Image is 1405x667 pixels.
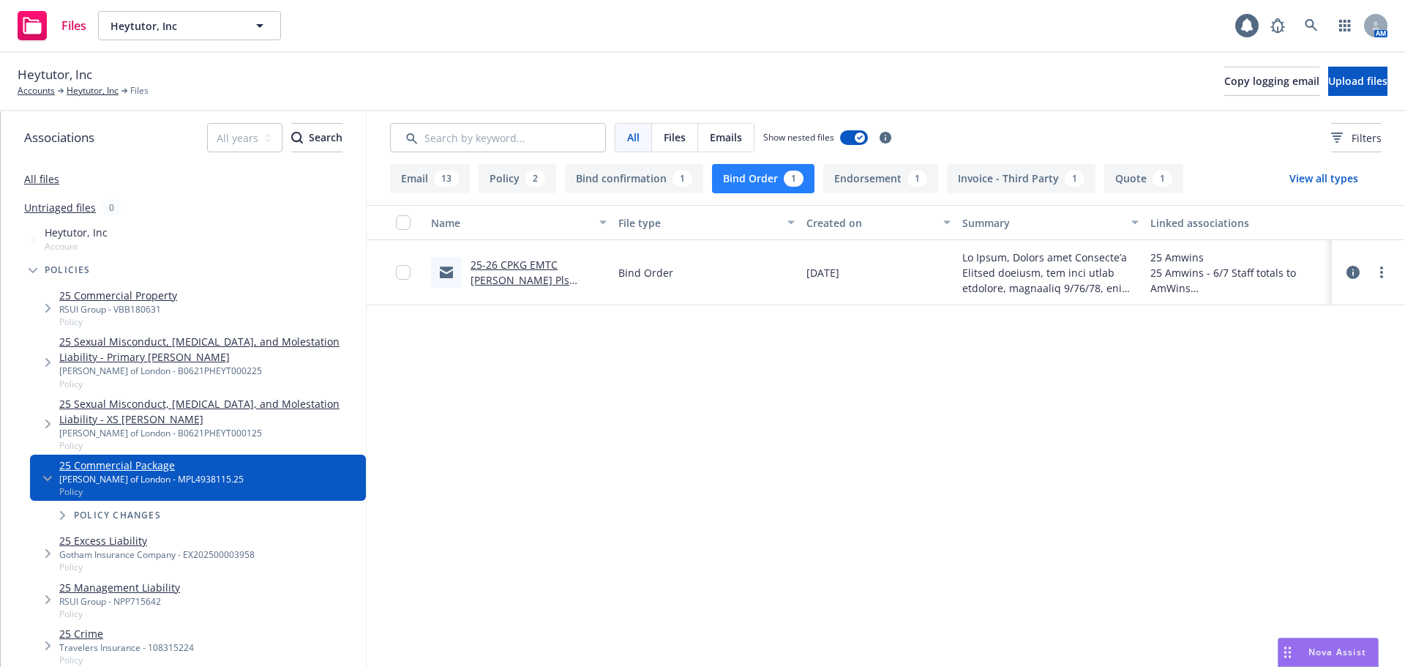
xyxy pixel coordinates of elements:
span: Show nested files [763,131,834,144]
a: 25 Management Liability [59,580,180,595]
div: Summary [962,215,1122,231]
button: Endorsement [823,164,938,193]
span: Policies [45,266,91,275]
a: All files [24,172,59,186]
a: Accounts [18,84,55,97]
div: Drag to move [1278,638,1297,666]
div: RSUI Group - NPP715642 [59,595,180,608]
span: Files [61,20,86,31]
div: [PERSON_NAME] of London - B0621PHEYT000125 [59,427,360,439]
div: 25 Amwins - 6/7 Staff totals to AmWins [1150,265,1326,296]
div: Gotham Insurance Company - EX202500003958 [59,548,255,561]
span: Lo Ipsum, Dolors amet Consecte’a Elitsed doeiusm, tem inci utlab etdolore, magnaaliq 9/76/78, eni... [962,250,1138,296]
button: Upload files [1328,67,1387,96]
a: 25-26 CPKG EMTC [PERSON_NAME] Pls bind.msg [471,258,569,302]
span: Policy [59,378,360,390]
span: Heytutor, Inc [18,65,92,84]
span: Policy [59,608,180,620]
span: Bind Order [618,265,673,280]
div: 1 [1065,171,1084,187]
div: 2 [525,171,545,187]
span: Upload files [1328,74,1387,88]
div: Travelers Insurance - 108315224 [59,641,194,654]
input: Search by keyword... [390,123,606,152]
span: Policy [59,654,194,666]
button: Name [425,205,612,240]
button: Email [390,164,470,193]
button: SearchSearch [291,123,342,152]
button: Bind Order [712,164,814,193]
div: [PERSON_NAME] of London - B0621PHEYT000225 [59,365,360,377]
span: Associations [24,128,94,147]
span: Nova Assist [1308,646,1366,658]
a: 25 Commercial Package [59,458,244,473]
button: View all types [1266,164,1382,193]
a: Untriaged files [24,200,96,215]
a: 25 Sexual Misconduct, [MEDICAL_DATA], and Molestation Liability - XS [PERSON_NAME] [59,396,360,427]
div: 25 Amwins [1150,250,1326,265]
a: Heytutor, Inc [67,84,119,97]
span: Heytutor, Inc [45,225,108,240]
div: 0 [102,199,121,216]
button: File type [612,205,800,240]
a: 25 Crime [59,626,194,641]
a: Report a Bug [1263,11,1292,40]
a: Files [12,5,92,46]
span: Copy logging email [1224,74,1319,88]
div: 13 [434,171,459,187]
span: All [627,130,640,145]
span: Heytutor, Inc [110,18,237,34]
span: Files [130,84,149,97]
div: File type [618,215,778,231]
button: Quote [1104,164,1183,193]
button: Summary [956,205,1144,240]
a: more [1373,264,1390,281]
span: Files [664,130,686,145]
span: Policy [59,316,177,328]
a: Switch app [1330,11,1360,40]
span: Policy [59,561,255,573]
div: Linked associations [1150,215,1326,231]
span: [DATE] [806,265,839,280]
span: Policy changes [74,511,161,520]
a: 25 Sexual Misconduct, [MEDICAL_DATA], and Molestation Liability - Primary [PERSON_NAME] [59,334,360,365]
span: Policy [59,485,244,498]
svg: Search [291,132,303,144]
div: RSUI Group - VBB180631 [59,303,177,316]
span: Policy [59,439,360,452]
div: 1 [907,171,927,187]
button: Heytutor, Inc [98,11,281,40]
button: Policy [479,164,556,193]
div: Created on [806,215,935,231]
div: 1 [784,171,803,187]
button: Created on [801,205,957,240]
span: Account [45,240,108,253]
a: Search [1297,11,1326,40]
span: Filters [1352,130,1382,146]
button: Linked associations [1144,205,1332,240]
button: Bind confirmation [565,164,703,193]
div: 1 [1153,171,1172,187]
div: Search [291,124,342,152]
a: 25 Commercial Property [59,288,177,303]
input: Select all [396,215,411,230]
div: Name [431,215,591,231]
input: Toggle Row Selected [396,265,411,280]
button: Copy logging email [1224,67,1319,96]
div: [PERSON_NAME] of London - MPL4938115.25 [59,473,244,485]
span: Filters [1331,130,1382,146]
button: Filters [1331,123,1382,152]
button: Nova Assist [1278,638,1379,667]
button: Invoice - Third Party [947,164,1095,193]
span: Emails [710,130,742,145]
div: 1 [672,171,692,187]
a: 25 Excess Liability [59,533,255,548]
